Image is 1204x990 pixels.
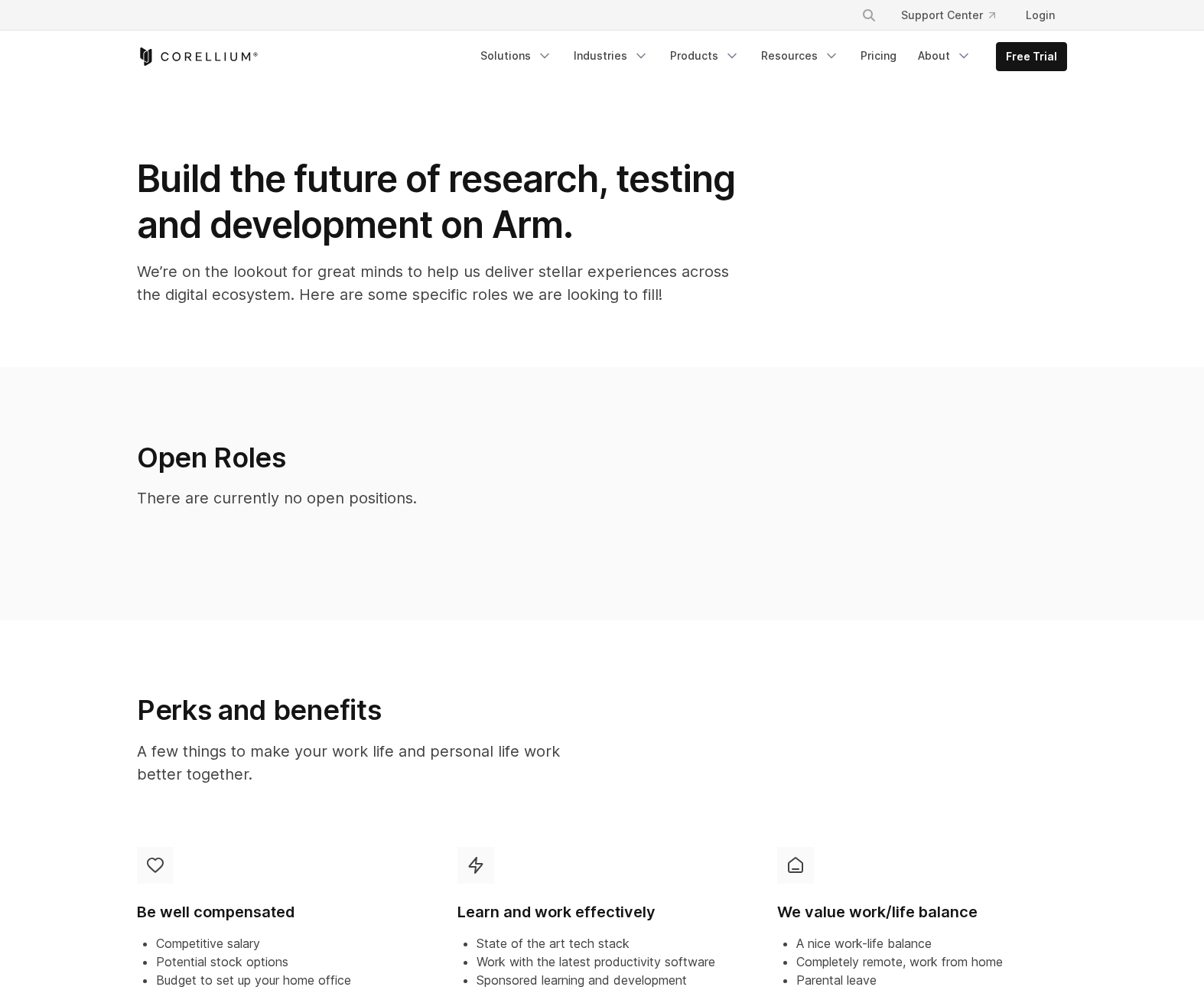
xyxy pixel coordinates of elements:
[851,42,906,70] a: Pricing
[137,487,827,510] p: There are currently no open positions.
[156,971,427,989] li: Budget to set up your home office
[796,936,932,951] span: A nice work-life balance
[661,42,749,70] a: Products
[471,42,1067,71] div: Navigation Menu
[796,954,1003,969] span: Completely remote, work from home
[889,2,1007,29] a: Support Center
[752,42,848,70] a: Resources
[137,693,587,727] h2: Perks and benefits
[997,43,1066,70] a: Free Trial
[137,441,827,474] h2: Open Roles
[777,902,1067,923] h4: We value work/life balance
[137,47,259,66] a: Corellium Home
[909,42,981,70] a: About
[843,2,1067,29] div: Navigation Menu
[156,934,427,953] li: Competitive salary
[137,156,749,248] h1: Build the future of research, testing and development on Arm.
[477,972,687,988] span: Sponsored learning and development
[471,42,561,70] a: Solutions
[137,260,749,306] p: We’re on the lookout for great minds to help us deliver stellar experiences across the digital ec...
[137,740,587,786] p: A few things to make your work life and personal life work better together.
[855,2,883,29] button: Search
[457,902,747,923] h4: Learn and work effectively
[156,953,427,971] li: Potential stock options
[477,936,630,951] span: State of the art tech stack
[1014,2,1067,29] a: Login
[565,42,658,70] a: Industries
[796,972,877,988] span: Parental leave
[477,954,715,969] span: Work with the latest productivity software
[137,902,427,923] h4: Be well compensated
